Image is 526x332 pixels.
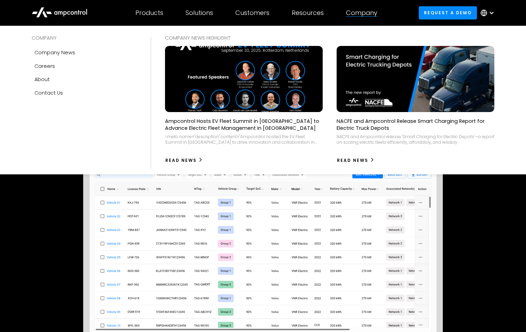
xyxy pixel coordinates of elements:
div: NACFE and Ampcontrol release 'Smart Charging for Electric Depots'—a report on scaling electric fl... [337,134,494,145]
a: Request a demo [419,6,477,19]
div: <meta name="description" content="Ampcontrol hosted the EV Fleet Summit in [GEOGRAPHIC_DATA] to d... [165,134,323,145]
div: Customers [235,9,269,17]
div: Resources [292,9,324,17]
div: Contact Us [34,89,63,97]
a: Read News [337,155,375,166]
p: Ampcontrol Hosts EV Fleet Summit in [GEOGRAPHIC_DATA] to Advance Electric Fleet Management in [GE... [165,118,323,132]
div: Read News [165,157,197,164]
div: Company [346,9,377,17]
p: NACFE and Ampcontrol Release Smart Charging Report for Electric Truck Depots [337,118,494,132]
a: Careers [32,60,137,73]
div: Read News [337,157,368,164]
a: Company news [32,46,137,59]
a: About [32,73,137,86]
a: Read News [165,155,203,166]
a: Contact Us [32,86,137,100]
div: Products [135,9,163,17]
div: COMPANY [32,34,137,42]
div: Solutions [186,9,213,17]
div: Careers [34,62,55,70]
div: Company news [34,49,75,56]
div: COMPANY NEWS Highlight [165,34,494,42]
div: About [34,76,50,83]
